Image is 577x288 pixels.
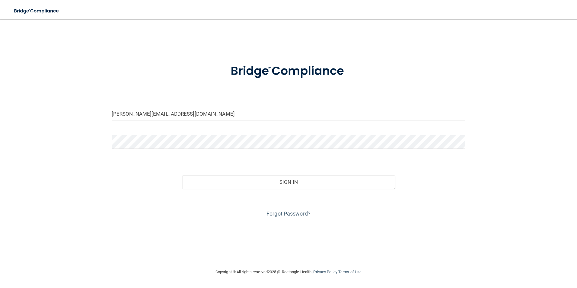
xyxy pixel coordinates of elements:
[338,270,362,274] a: Terms of Use
[9,5,65,17] img: bridge_compliance_login_screen.278c3ca4.svg
[266,210,311,217] a: Forgot Password?
[313,270,337,274] a: Privacy Policy
[218,56,359,87] img: bridge_compliance_login_screen.278c3ca4.svg
[178,262,399,282] div: Copyright © All rights reserved 2025 @ Rectangle Health | |
[112,107,466,120] input: Email
[182,175,395,189] button: Sign In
